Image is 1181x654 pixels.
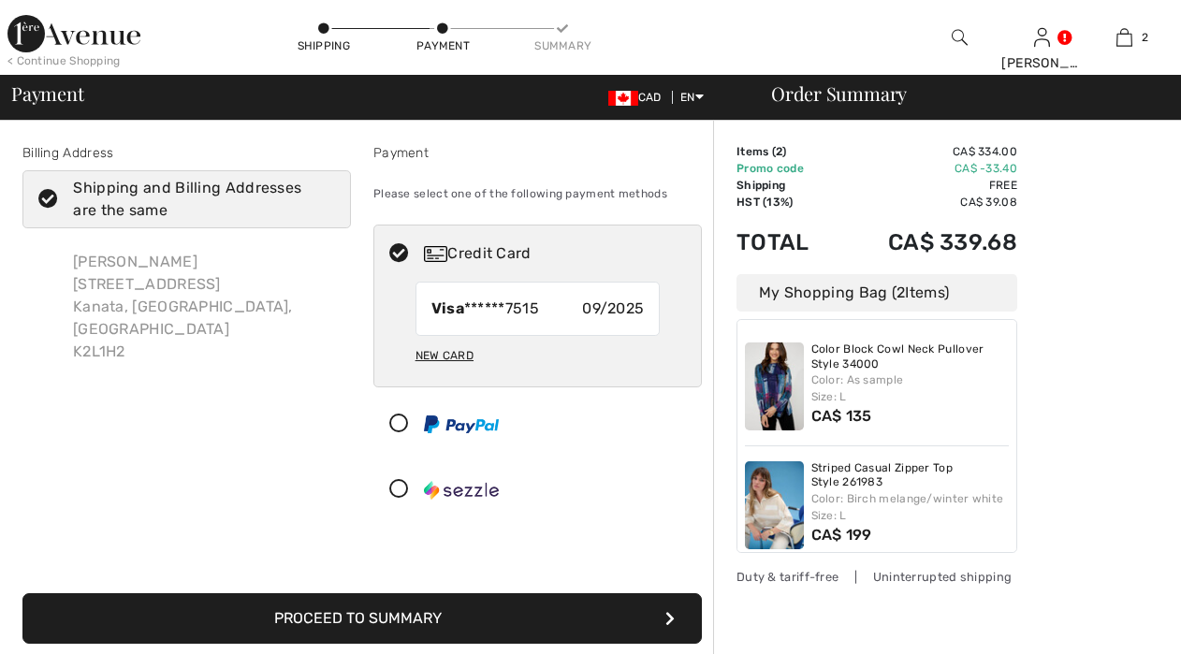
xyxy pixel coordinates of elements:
div: Shipping [296,37,352,54]
img: Striped Casual Zipper Top Style 261983 [745,461,804,549]
img: Sezzle [424,481,499,500]
img: My Bag [1116,26,1132,49]
strong: Visa [431,299,464,317]
a: Sign In [1034,28,1050,46]
img: search the website [952,26,968,49]
div: Order Summary [749,84,1170,103]
div: Duty & tariff-free | Uninterrupted shipping [736,568,1017,586]
button: Proceed to Summary [22,593,702,644]
img: Color Block Cowl Neck Pullover Style 34000 [745,342,804,430]
td: CA$ -33.40 [838,160,1017,177]
img: PayPal [424,415,499,433]
td: CA$ 339.68 [838,211,1017,274]
span: CAD [608,91,669,104]
div: [PERSON_NAME] [STREET_ADDRESS] Kanata, [GEOGRAPHIC_DATA], [GEOGRAPHIC_DATA] K2L1H2 [58,236,351,378]
a: Color Block Cowl Neck Pullover Style 34000 [811,342,1010,371]
div: Color: As sample Size: L [811,371,1010,405]
div: [PERSON_NAME] [1001,53,1082,73]
span: CA$ 199 [811,526,872,544]
div: Billing Address [22,143,351,163]
a: Striped Casual Zipper Top Style 261983 [811,461,1010,490]
img: Canadian Dollar [608,91,638,106]
span: 2 [1142,29,1148,46]
div: Shipping and Billing Addresses are the same [73,177,323,222]
td: Free [838,177,1017,194]
div: Summary [534,37,590,54]
img: My Info [1034,26,1050,49]
div: My Shopping Bag ( Items) [736,274,1017,312]
td: CA$ 334.00 [838,143,1017,160]
a: 2 [1085,26,1165,49]
div: Payment [373,143,702,163]
span: CA$ 135 [811,407,872,425]
span: 2 [897,283,905,301]
span: EN [680,91,704,104]
img: Credit Card [424,246,447,262]
div: Please select one of the following payment methods [373,170,702,217]
span: Payment [11,84,83,103]
td: CA$ 39.08 [838,194,1017,211]
td: Items ( ) [736,143,838,160]
div: < Continue Shopping [7,52,121,69]
span: 09/2025 [582,298,644,320]
td: Shipping [736,177,838,194]
img: 1ère Avenue [7,15,140,52]
div: New Card [416,340,474,371]
div: Credit Card [424,242,689,265]
div: Color: Birch melange/winter white Size: L [811,490,1010,524]
td: Promo code [736,160,838,177]
td: HST (13%) [736,194,838,211]
td: Total [736,211,838,274]
div: Payment [416,37,472,54]
span: 2 [776,145,782,158]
